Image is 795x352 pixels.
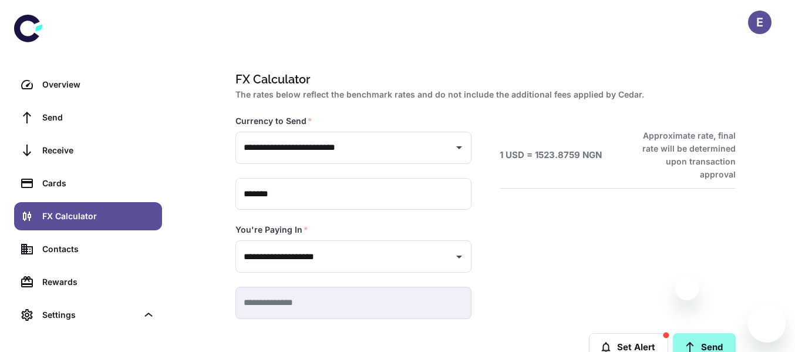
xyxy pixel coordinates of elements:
[235,71,731,88] h1: FX Calculator
[42,210,155,223] div: FX Calculator
[675,277,699,300] iframe: Close message
[42,78,155,91] div: Overview
[14,169,162,197] a: Cards
[14,301,162,329] div: Settings
[42,144,155,157] div: Receive
[14,71,162,99] a: Overview
[235,224,308,236] label: You're Paying In
[629,129,736,181] h6: Approximate rate, final rate will be determined upon transaction approval
[42,177,155,190] div: Cards
[748,11,772,34] button: E
[14,268,162,296] a: Rewards
[235,115,312,127] label: Currency to Send
[14,202,162,230] a: FX Calculator
[42,111,155,124] div: Send
[451,139,467,156] button: Open
[500,149,602,162] h6: 1 USD = 1523.8759 NGN
[451,249,467,265] button: Open
[42,309,137,321] div: Settings
[748,305,786,343] iframe: Button to launch messaging window
[42,243,155,256] div: Contacts
[14,235,162,263] a: Contacts
[42,276,155,289] div: Rewards
[14,136,162,165] a: Receive
[14,103,162,132] a: Send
